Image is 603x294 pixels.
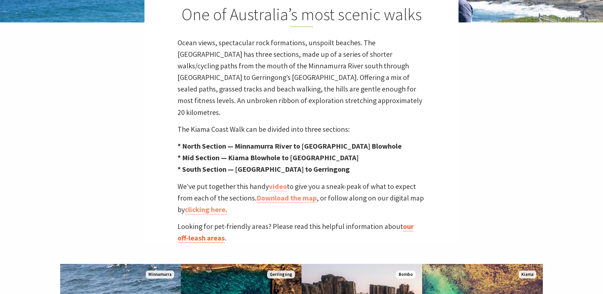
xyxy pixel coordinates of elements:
p: The Kiama Coast Walk can be divided into three sections: [178,124,425,135]
p: Ocean views, spectacular rock formations, unspoilt beaches. The [GEOGRAPHIC_DATA] has three secti... [178,37,425,118]
strong: * South Section — [GEOGRAPHIC_DATA] to Gerringong [178,165,350,174]
span: Gerringong [267,271,295,279]
a: Download the map [257,193,317,203]
strong: * North Section — Minnamurra River to [GEOGRAPHIC_DATA] Blowhole [178,141,402,151]
a: clicking here. [185,205,227,214]
p: Looking for pet-friendly areas? Please read this helpful information about . [178,221,425,244]
h2: One of Australia’s most scenic walks [178,5,425,27]
span: Bombo [396,271,416,279]
span: Minnamurra [146,271,174,279]
p: We’ve put together this handy to give you a sneak-peak of what to expect from each of the section... [178,181,425,216]
a: video [269,182,287,191]
strong: * Mid Section — Kiama Blowhole to [GEOGRAPHIC_DATA] [178,153,359,162]
span: Kiama [519,271,536,279]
